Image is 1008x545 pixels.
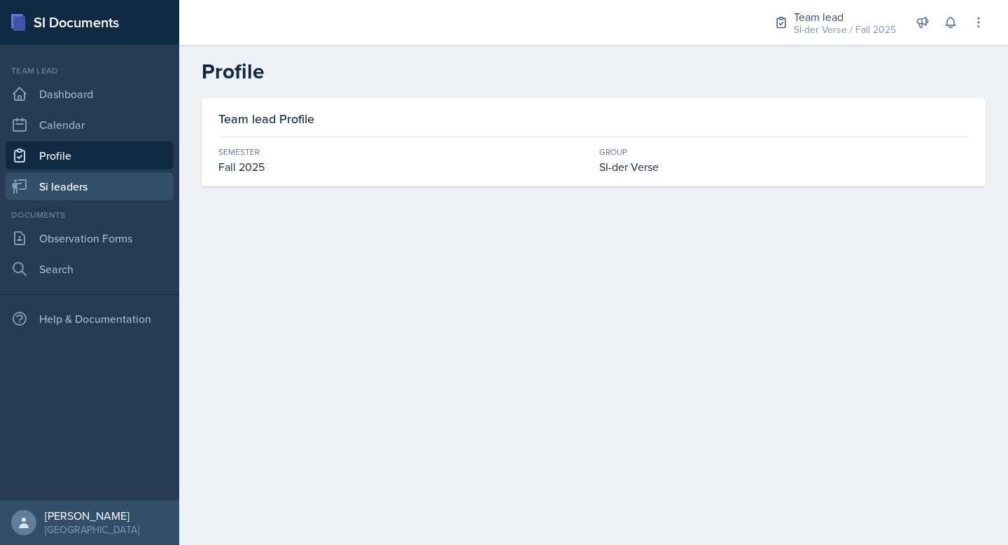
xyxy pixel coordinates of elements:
[6,172,174,200] a: Si leaders
[599,146,969,158] div: Group
[599,158,969,175] div: SI-der Verse
[6,80,174,108] a: Dashboard
[6,224,174,252] a: Observation Forms
[6,64,174,77] div: Team lead
[218,109,314,128] h3: Team lead Profile
[6,142,174,170] a: Profile
[218,158,588,175] div: Fall 2025
[45,509,139,523] div: [PERSON_NAME]
[6,255,174,283] a: Search
[45,523,139,537] div: [GEOGRAPHIC_DATA]
[6,111,174,139] a: Calendar
[794,22,896,37] div: SI-der Verse / Fall 2025
[6,305,174,333] div: Help & Documentation
[218,146,588,158] div: Semester
[6,209,174,221] div: Documents
[794,8,896,25] div: Team lead
[202,59,986,84] h2: Profile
